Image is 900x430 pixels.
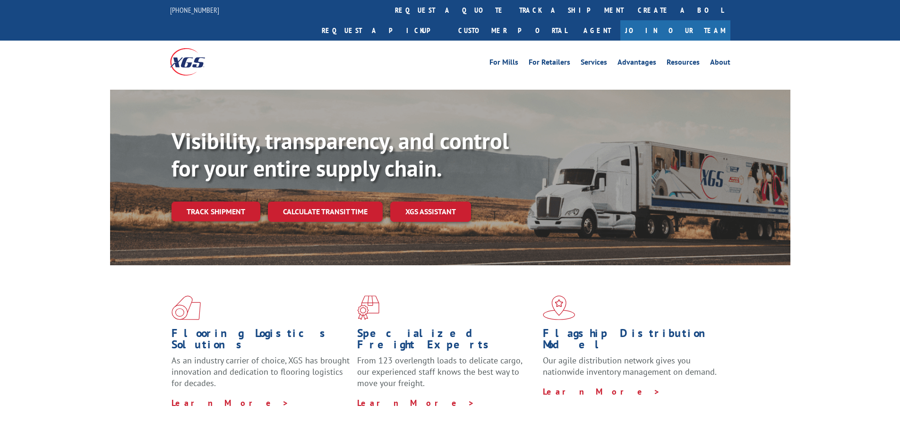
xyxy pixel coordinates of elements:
h1: Flagship Distribution Model [543,328,721,355]
a: Services [581,59,607,69]
a: [PHONE_NUMBER] [170,5,219,15]
a: Learn More > [171,397,289,408]
a: Track shipment [171,202,260,221]
a: Calculate transit time [268,202,383,222]
a: Learn More > [357,397,475,408]
a: For Mills [489,59,518,69]
a: XGS ASSISTANT [390,202,471,222]
a: Customer Portal [451,20,574,41]
span: Our agile distribution network gives you nationwide inventory management on demand. [543,355,717,377]
a: Advantages [617,59,656,69]
a: Learn More > [543,386,660,397]
h1: Flooring Logistics Solutions [171,328,350,355]
img: xgs-icon-focused-on-flooring-red [357,295,379,320]
a: Resources [667,59,700,69]
a: For Retailers [529,59,570,69]
img: xgs-icon-flagship-distribution-model-red [543,295,575,320]
a: About [710,59,730,69]
a: Agent [574,20,620,41]
b: Visibility, transparency, and control for your entire supply chain. [171,126,509,183]
a: Join Our Team [620,20,730,41]
h1: Specialized Freight Experts [357,328,536,355]
img: xgs-icon-total-supply-chain-intelligence-red [171,295,201,320]
a: Request a pickup [315,20,451,41]
p: From 123 overlength loads to delicate cargo, our experienced staff knows the best way to move you... [357,355,536,397]
span: As an industry carrier of choice, XGS has brought innovation and dedication to flooring logistics... [171,355,350,388]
